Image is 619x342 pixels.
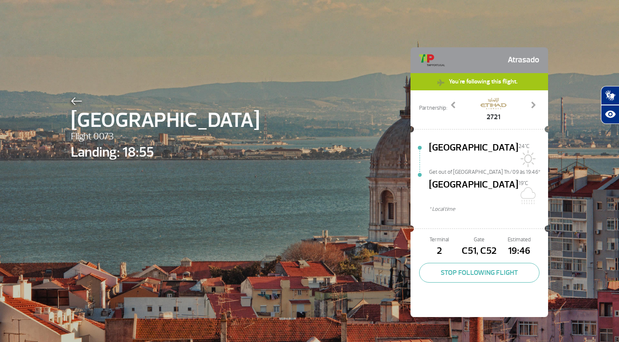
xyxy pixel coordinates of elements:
[429,178,518,205] span: [GEOGRAPHIC_DATA]
[601,105,619,124] button: Abrir recursos assistivos.
[444,73,522,89] span: You're following this flight.
[518,187,536,204] img: Nublado
[429,141,518,168] span: [GEOGRAPHIC_DATA]
[518,150,536,167] img: Sol
[419,244,459,259] span: 2
[459,236,499,244] span: Gate
[601,86,619,105] button: Abrir tradutor de língua de sinais.
[429,168,548,174] span: Get out of [GEOGRAPHIC_DATA] Th/09 às 19:46*
[601,86,619,124] div: Plugin de acessibilidade da Hand Talk.
[481,112,506,122] span: 2721
[459,244,499,259] span: C51, C52
[429,205,548,213] span: * Local time
[71,105,260,136] span: [GEOGRAPHIC_DATA]
[71,129,260,144] span: Flight 0073
[508,52,539,69] span: Atrasado
[71,142,260,163] span: Landing: 18:55
[419,104,447,112] span: Partnership:
[518,143,530,150] span: 24°C
[499,244,539,259] span: 19:46
[419,263,539,283] button: STOP FOLLOWING FLIGHT
[419,236,459,244] span: Terminal
[499,236,539,244] span: Estimated
[518,180,528,187] span: 19°C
